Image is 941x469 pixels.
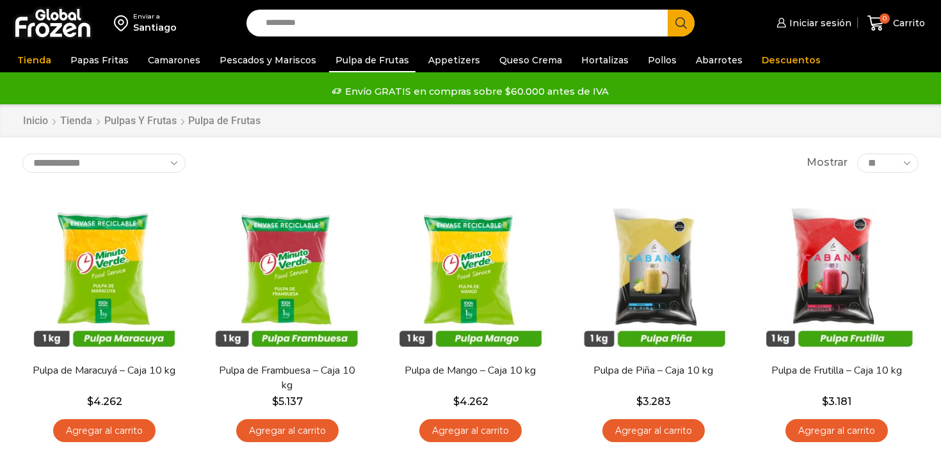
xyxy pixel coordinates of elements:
a: Hortalizas [575,48,635,72]
a: Tienda [11,48,58,72]
span: $ [272,395,278,408]
a: Pulpa de Maracuyá – Caja 10 kg [31,363,178,378]
a: Descuentos [755,48,827,72]
a: Pulpa de Frambuesa – Caja 10 kg [214,363,361,393]
a: Papas Fritas [64,48,135,72]
nav: Breadcrumb [22,114,261,129]
a: Pulpas y Frutas [104,114,177,129]
span: Iniciar sesión [786,17,851,29]
a: Appetizers [422,48,487,72]
a: Tienda [60,114,93,129]
a: Pulpa de Mango – Caja 10 kg [397,363,544,378]
bdi: 3.283 [636,395,671,408]
a: Inicio [22,114,49,129]
a: Pulpa de Frutas [329,48,415,72]
a: Pescados y Mariscos [213,48,323,72]
select: Pedido de la tienda [22,154,186,173]
bdi: 4.262 [87,395,122,408]
bdi: 5.137 [272,395,303,408]
a: Agregar al carrito: “Pulpa de Frutilla - Caja 10 kg” [785,419,888,443]
bdi: 3.181 [822,395,851,408]
a: Pulpa de Frutilla – Caja 10 kg [763,363,910,378]
span: 0 [880,13,890,24]
span: $ [453,395,460,408]
a: Agregar al carrito: “Pulpa de Piña - Caja 10 kg” [602,419,705,443]
span: Mostrar [807,155,848,170]
span: $ [822,395,828,408]
div: Santiago [133,21,177,34]
span: $ [636,395,643,408]
bdi: 4.262 [453,395,488,408]
img: address-field-icon.svg [114,12,133,34]
a: Camarones [141,48,207,72]
span: $ [87,395,93,408]
h1: Pulpa de Frutas [188,115,261,127]
a: 0 Carrito [864,8,928,38]
span: Carrito [890,17,925,29]
a: Pollos [641,48,683,72]
a: Queso Crema [493,48,568,72]
div: Enviar a [133,12,177,21]
a: Pulpa de Piña – Caja 10 kg [580,363,727,378]
button: Search button [668,10,695,36]
a: Agregar al carrito: “Pulpa de Mango - Caja 10 kg” [419,419,522,443]
a: Agregar al carrito: “Pulpa de Frambuesa - Caja 10 kg” [236,419,339,443]
a: Iniciar sesión [773,10,851,36]
a: Agregar al carrito: “Pulpa de Maracuyá - Caja 10 kg” [53,419,156,443]
a: Abarrotes [689,48,749,72]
